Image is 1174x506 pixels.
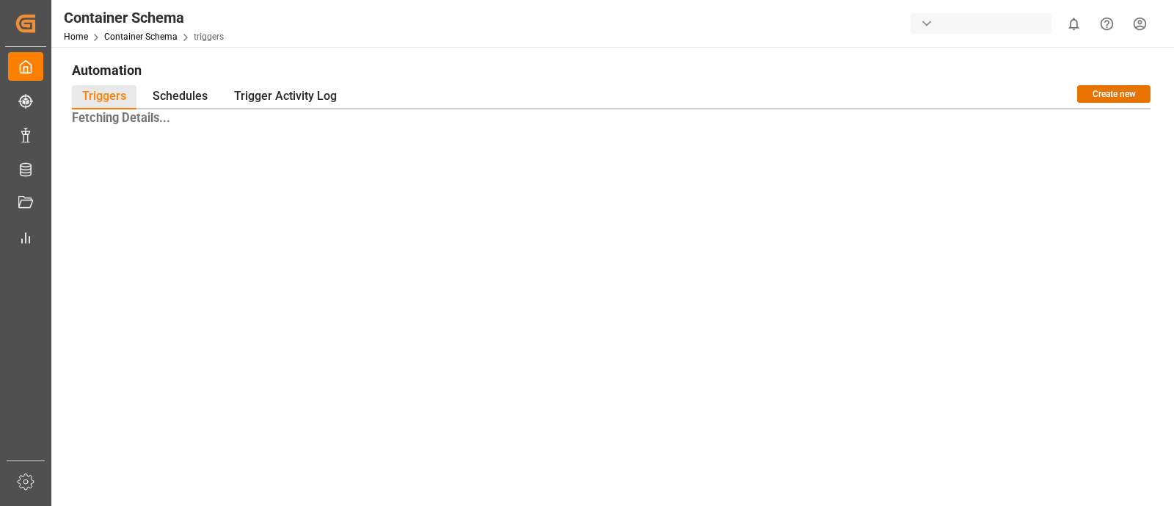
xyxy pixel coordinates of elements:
[72,57,1151,82] h1: Automation
[104,32,178,42] a: Container Schema
[64,7,224,29] div: Container Schema
[1057,7,1090,40] button: show 0 new notifications
[1077,85,1151,103] button: Create new
[142,85,218,109] div: Schedules
[72,109,1151,128] h3: Fetching Details...
[64,32,88,42] a: Home
[224,85,347,109] div: Trigger Activity Log
[1090,7,1123,40] button: Help Center
[72,85,136,109] div: Triggers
